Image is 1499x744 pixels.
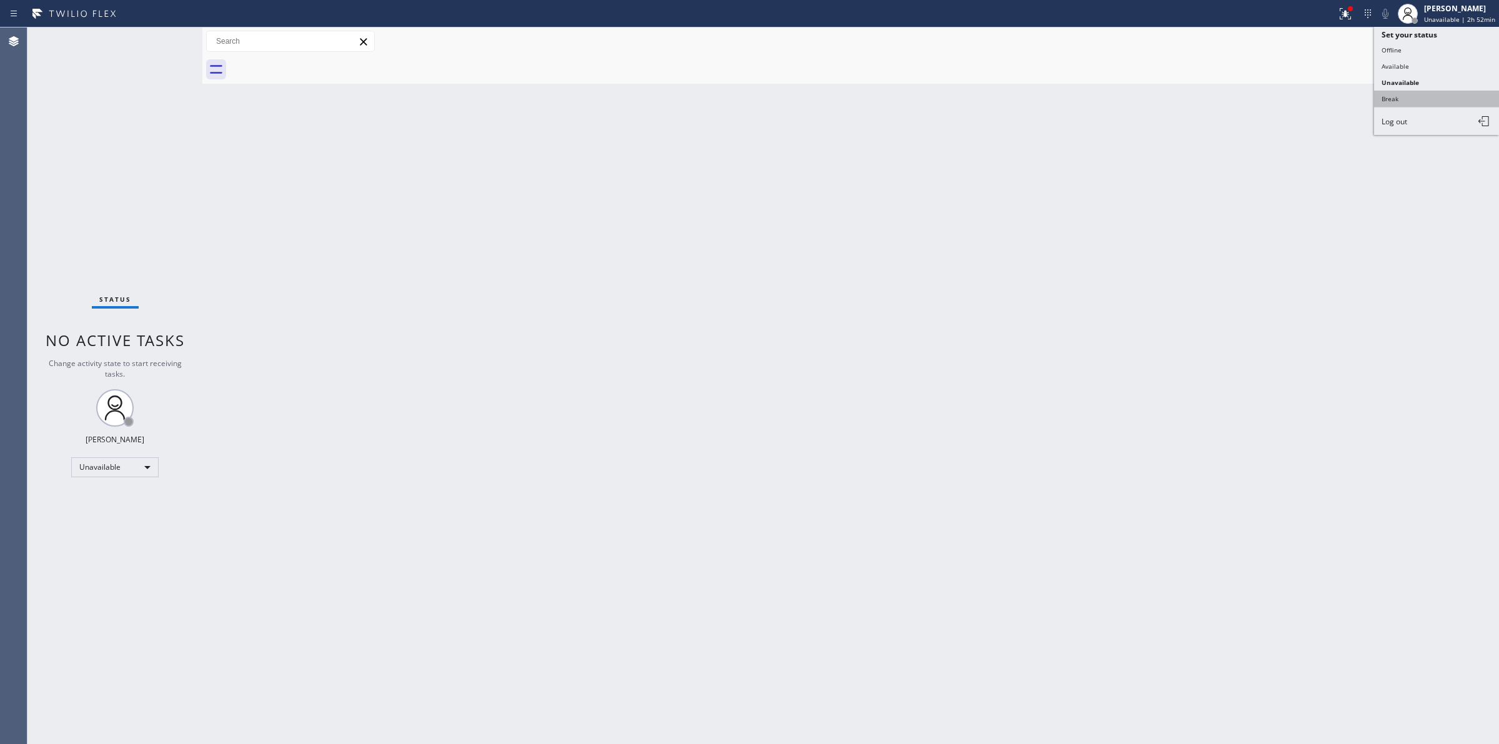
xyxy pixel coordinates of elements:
[207,31,374,51] input: Search
[99,295,131,304] span: Status
[71,457,159,477] div: Unavailable
[1424,3,1495,14] div: [PERSON_NAME]
[46,330,185,350] span: No active tasks
[49,358,182,379] span: Change activity state to start receiving tasks.
[86,434,144,445] div: [PERSON_NAME]
[1377,5,1394,22] button: Mute
[1424,15,1495,24] span: Unavailable | 2h 52min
